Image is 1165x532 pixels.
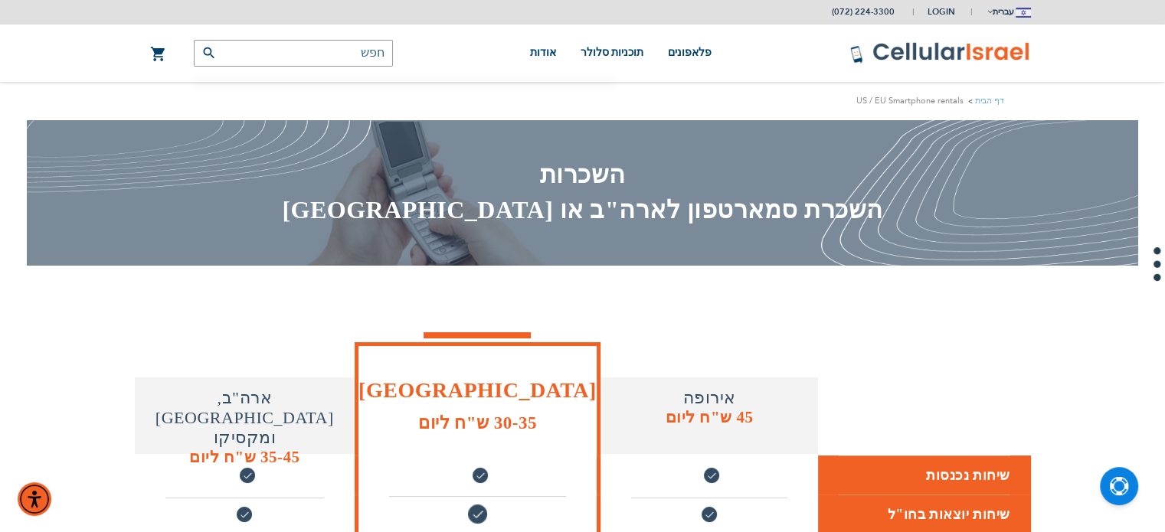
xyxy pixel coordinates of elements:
[194,40,393,67] input: חפש
[581,47,644,58] span: תוכניות סלולר
[668,47,712,58] span: פלאפונים
[135,388,355,448] h4: ארה"ב, [GEOGRAPHIC_DATA] ומקסיקו
[856,93,964,108] strong: US / EU Smartphone rentals
[668,24,712,82] a: פלאפונים
[1016,8,1031,18] img: Jerusalem
[975,95,1004,106] a: דף הבית
[135,448,355,467] h5: 35-45 ש"ח ליום
[832,6,895,18] a: (072) 224-3300
[135,193,1031,228] h2: השכרת סמארטפון לארה"ב או [GEOGRAPHIC_DATA]
[530,24,556,82] a: אודות
[358,379,597,402] h1: [GEOGRAPHIC_DATA]
[18,482,51,516] div: תפריט נגישות
[839,455,1010,494] h5: שיחות נכנסות
[986,1,1031,23] button: עברית
[358,408,597,439] h2: 30-35 ש"ח ליום
[600,388,818,408] h4: אירופה
[581,24,644,82] a: תוכניות סלולר
[600,408,818,427] h5: 45 ש"ח ליום
[135,158,1031,193] h2: השכרות
[928,6,955,18] span: Login
[849,41,1031,64] img: לוגו סלולר ישראל
[530,47,556,58] span: אודות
